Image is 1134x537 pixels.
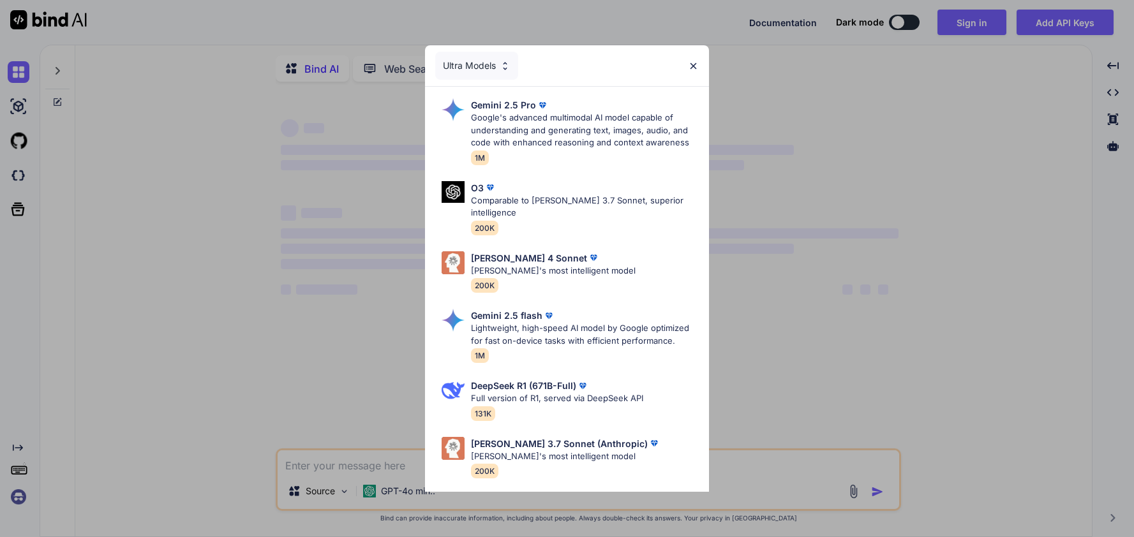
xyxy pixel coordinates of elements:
[471,98,536,112] p: Gemini 2.5 Pro
[471,392,643,405] p: Full version of R1, served via DeepSeek API
[442,251,465,274] img: Pick Models
[471,322,698,347] p: Lightweight, high-speed AI model by Google optimized for fast on-device tasks with efficient perf...
[442,181,465,203] img: Pick Models
[442,437,465,460] img: Pick Models
[471,251,587,265] p: [PERSON_NAME] 4 Sonnet
[688,61,699,71] img: close
[484,181,496,194] img: premium
[471,265,636,277] p: [PERSON_NAME]'s most intelligent model
[471,348,489,363] span: 1M
[442,379,465,402] img: Pick Models
[471,379,576,392] p: DeepSeek R1 (671B-Full)
[442,309,465,332] img: Pick Models
[648,437,660,450] img: premium
[471,278,498,293] span: 200K
[471,221,498,235] span: 200K
[471,450,660,463] p: [PERSON_NAME]'s most intelligent model
[471,406,495,421] span: 131K
[471,195,698,219] p: Comparable to [PERSON_NAME] 3.7 Sonnet, superior intelligence
[435,52,518,80] div: Ultra Models
[471,151,489,165] span: 1M
[471,437,648,450] p: [PERSON_NAME] 3.7 Sonnet (Anthropic)
[471,464,498,478] span: 200K
[576,379,589,392] img: premium
[542,309,555,322] img: premium
[442,98,465,121] img: Pick Models
[500,61,511,71] img: Pick Models
[536,99,549,112] img: premium
[471,309,542,322] p: Gemini 2.5 flash
[471,181,484,195] p: O3
[471,112,698,149] p: Google's advanced multimodal AI model capable of understanding and generating text, images, audio...
[587,251,600,264] img: premium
